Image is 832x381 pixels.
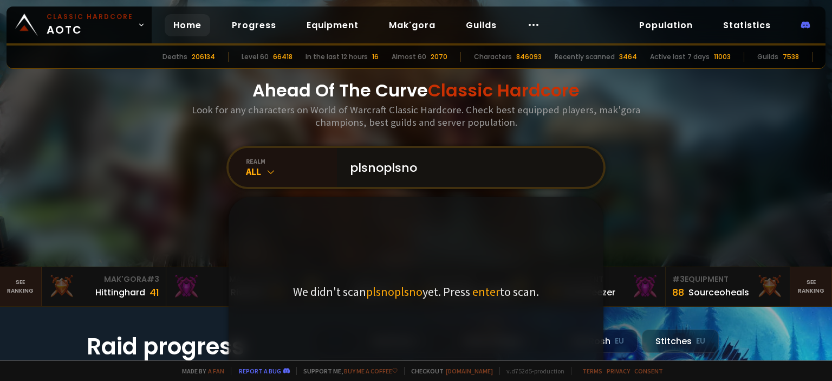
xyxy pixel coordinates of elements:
div: Recently scanned [555,52,615,62]
a: Terms [582,367,602,375]
div: In the last 12 hours [305,52,368,62]
div: Almost 60 [392,52,426,62]
p: We didn't scan yet. Press to scan. [293,284,539,299]
div: 206134 [192,52,215,62]
div: realm [246,157,337,165]
h3: Look for any characters on World of Warcraft Classic Hardcore. Check best equipped players, mak'g... [187,104,645,128]
a: Classic HardcoreAOTC [6,7,152,43]
div: Hittinghard [95,286,145,299]
a: Statistics [714,14,779,36]
a: Seeranking [790,267,832,306]
span: plsnoplsno [366,284,422,299]
div: Characters [474,52,512,62]
div: Stitches [642,330,719,353]
a: Guilds [457,14,505,36]
a: [DOMAIN_NAME] [446,367,493,375]
div: 66418 [273,52,292,62]
div: Sourceoheals [688,286,749,299]
a: Consent [634,367,663,375]
span: # 3 [147,274,159,285]
div: 846093 [516,52,542,62]
h1: Raid progress [87,330,303,364]
div: 11003 [714,52,731,62]
a: Privacy [607,367,630,375]
span: Support me, [296,367,398,375]
small: EU [615,336,624,347]
span: Made by [175,367,224,375]
div: 7538 [783,52,799,62]
span: # 3 [672,274,685,285]
a: Report a bug [239,367,281,375]
div: 16 [372,52,379,62]
h1: Ahead Of The Curve [252,78,580,104]
a: a fan [208,367,224,375]
span: AOTC [47,12,133,38]
div: 2070 [431,52,447,62]
a: #3Equipment88Sourceoheals [666,267,790,306]
a: Progress [223,14,285,36]
div: 41 [149,285,159,300]
div: All [246,165,337,178]
input: Search a character... [343,148,590,187]
span: enter [472,284,500,299]
a: Mak'Gora#3Hittinghard41 [42,267,166,306]
span: Classic Hardcore [428,78,580,102]
div: Guilds [757,52,778,62]
div: Equipment [672,274,783,285]
a: Mak'Gora#2Rivench100 [166,267,291,306]
div: 3464 [619,52,637,62]
a: Buy me a coffee [344,367,398,375]
span: Checkout [404,367,493,375]
a: Population [630,14,701,36]
small: Classic Hardcore [47,12,133,22]
a: Home [165,14,210,36]
div: Level 60 [242,52,269,62]
small: EU [696,336,705,347]
div: 88 [672,285,684,300]
span: v. d752d5 - production [499,367,564,375]
div: Deaths [162,52,187,62]
div: Mak'Gora [48,274,159,285]
a: Equipment [298,14,367,36]
div: Mak'Gora [173,274,284,285]
a: Mak'gora [380,14,444,36]
div: Active last 7 days [650,52,710,62]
